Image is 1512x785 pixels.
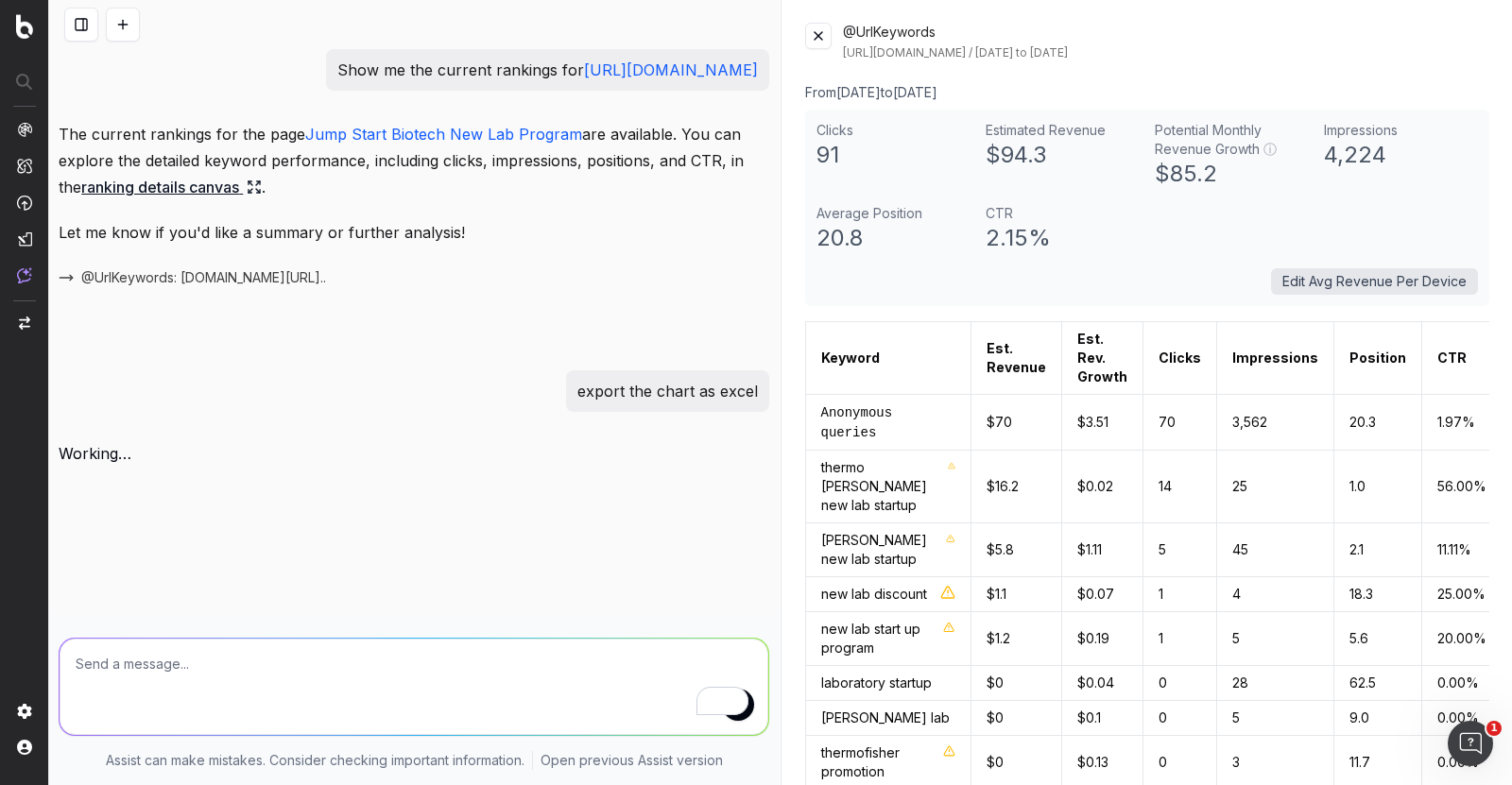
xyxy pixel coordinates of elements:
[1077,754,1086,770] span: $
[1216,322,1333,395] th: Impressions
[1216,612,1333,666] td: 5
[305,125,582,144] a: Jump Start Biotech New Lab Program
[1061,451,1143,523] td: 0.02
[1263,140,1277,159] button: ⓘ
[987,709,995,725] span: $
[821,405,893,440] span: Anonymous queries
[1061,701,1143,736] td: 0.1
[1077,674,1086,691] span: $
[17,267,32,283] img: Assist
[821,620,955,657] div: new lab start up program
[821,458,955,515] div: thermo [PERSON_NAME] new lab startup
[816,204,971,223] div: Average Position
[106,751,524,770] p: Assist can make mistakes. Consider checking important information.
[1324,121,1478,140] div: Impressions
[843,45,1490,60] div: [URL][DOMAIN_NAME] / [DATE] to [DATE]
[1143,322,1216,395] th: Clicks
[1061,577,1143,612] td: 0.07
[821,743,955,781] div: thermofisher promotion
[971,523,1061,577] td: 5.8
[577,378,758,404] p: export the chart as excel
[805,322,971,395] th: Keyword
[1143,451,1216,523] td: 14
[1216,577,1333,612] td: 4
[971,701,1061,736] td: 0
[1333,523,1421,577] td: 2.1
[987,586,995,602] span: $
[1143,523,1216,577] td: 5
[971,322,1061,395] th: Est. Revenue
[971,577,1061,612] td: 1.1
[1333,451,1421,523] td: 1.0
[59,268,326,287] button: @UrlKeywords: [DOMAIN_NAME][URL]..
[1324,140,1478,170] div: 4,224
[17,158,32,174] img: Intelligence
[16,14,33,39] img: Botify logo
[1216,451,1333,523] td: 25
[986,121,1140,140] div: Estimated Revenue
[843,23,1490,60] div: @UrlKeywords
[17,122,32,137] img: Analytics
[1077,630,1086,646] span: $
[59,121,769,200] p: The current rankings for the page are available. You can explore the detailed keyword performance...
[1143,612,1216,666] td: 1
[986,204,1140,223] div: CTR
[1061,395,1143,451] td: 3.51
[1333,701,1421,736] td: 9.0
[17,195,32,211] img: Activation
[821,708,955,727] div: [PERSON_NAME] lab
[1077,478,1086,494] span: $
[1061,322,1143,395] th: Est. Rev. Growth
[1061,666,1143,701] td: 0.04
[81,268,326,287] span: @UrlKeywords: [DOMAIN_NAME][URL]..
[1061,612,1143,666] td: 0.19
[1486,721,1502,736] span: 1
[816,223,971,253] div: 20.8
[1216,666,1333,701] td: 28
[1077,709,1086,725] span: $
[987,674,995,691] span: $
[1216,701,1333,736] td: 5
[821,585,955,604] div: new lab discount
[805,83,1490,306] div: From [DATE] to [DATE]
[1421,395,1502,451] td: 1.97 %
[821,674,955,692] div: laboratory startup
[1077,541,1086,557] span: $
[987,478,995,494] span: $
[1333,322,1421,395] th: Position
[1143,666,1216,701] td: 0
[1271,268,1478,295] button: Edit Avg Revenue Per Device
[1421,322,1502,395] th: CTR
[987,541,995,557] span: $
[971,612,1061,666] td: 1.2
[60,639,768,735] textarea: To enrich screen reader interactions, please activate Accessibility in Grammarly extension settings
[337,57,758,83] p: Show me the current rankings for
[816,140,971,170] div: 91
[1333,395,1421,451] td: 20.3
[1448,721,1493,766] iframe: Intercom live chat
[971,666,1061,701] td: 0
[81,174,262,200] a: ranking details canvas
[987,754,995,770] span: $
[17,704,32,719] img: Setting
[1143,577,1216,612] td: 1
[1216,523,1333,577] td: 45
[971,395,1061,451] td: 70
[19,316,30,330] img: Switch project
[987,414,995,430] span: $
[986,141,1001,168] span: $
[1061,523,1143,577] td: 1.11
[1421,701,1502,736] td: 0.00 %
[1333,612,1421,666] td: 5.6
[1421,666,1502,701] td: 0.00 %
[1077,414,1086,430] span: $
[1421,612,1502,666] td: 20.00 %
[986,223,1140,253] div: 2.15 %
[821,531,955,569] div: [PERSON_NAME] new lab startup
[1155,160,1170,187] span: $
[1143,701,1216,736] td: 0
[59,219,769,246] p: Let me know if you'd like a summary or further analysis!
[1333,666,1421,701] td: 62.5
[1155,121,1309,159] div: Potential Monthly Revenue Growth
[17,231,32,247] img: Studio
